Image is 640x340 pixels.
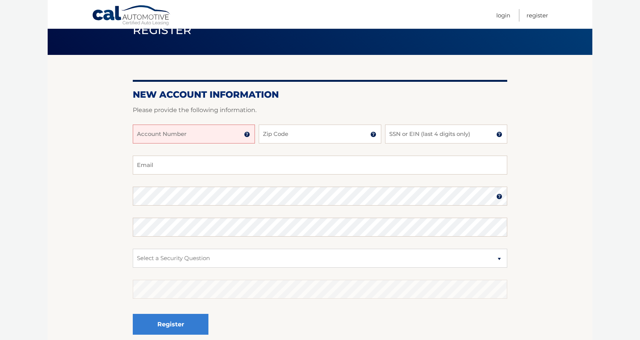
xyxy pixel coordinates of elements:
[133,156,507,175] input: Email
[496,131,502,137] img: tooltip.svg
[496,9,510,22] a: Login
[259,125,381,143] input: Zip Code
[133,23,192,37] span: Register
[385,125,507,143] input: SSN or EIN (last 4 digits only)
[133,89,507,100] h2: New Account Information
[92,5,171,27] a: Cal Automotive
[527,9,548,22] a: Register
[244,131,250,137] img: tooltip.svg
[133,314,208,335] button: Register
[133,125,255,143] input: Account Number
[370,131,376,137] img: tooltip.svg
[133,105,507,115] p: Please provide the following information.
[496,193,502,200] img: tooltip.svg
